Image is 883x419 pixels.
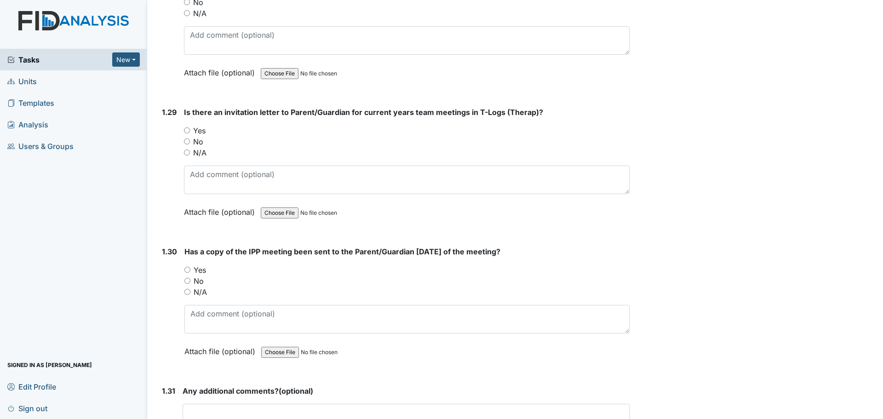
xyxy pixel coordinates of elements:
label: Yes [193,125,206,136]
label: Yes [194,264,206,276]
button: New [112,52,140,67]
input: N/A [184,289,190,295]
label: N/A [194,287,207,298]
label: Attach file (optional) [184,62,258,78]
a: Tasks [7,54,112,65]
span: Is there an invitation letter to Parent/Guardian for current years team meetings in T-Logs (Therap)? [184,108,543,117]
label: 1.30 [162,246,177,257]
span: Edit Profile [7,379,56,394]
label: Attach file (optional) [184,341,259,357]
input: N/A [184,149,190,155]
input: Yes [184,127,190,133]
label: No [194,276,204,287]
label: 1.31 [162,385,175,396]
label: N/A [193,8,206,19]
span: Any additional comments? [183,386,279,396]
span: Users & Groups [7,139,74,153]
input: No [184,278,190,284]
label: No [193,136,203,147]
span: Signed in as [PERSON_NAME] [7,358,92,372]
span: Templates [7,96,54,110]
label: N/A [193,147,206,158]
span: Has a copy of the IPP meeting been sent to the Parent/Guardian [DATE] of the meeting? [184,247,500,256]
label: 1.29 [162,107,177,118]
span: Units [7,74,37,88]
label: Attach file (optional) [184,201,258,218]
strong: (optional) [183,385,630,396]
span: Analysis [7,117,48,132]
input: No [184,138,190,144]
input: N/A [184,10,190,16]
input: Yes [184,267,190,273]
span: Sign out [7,401,47,415]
